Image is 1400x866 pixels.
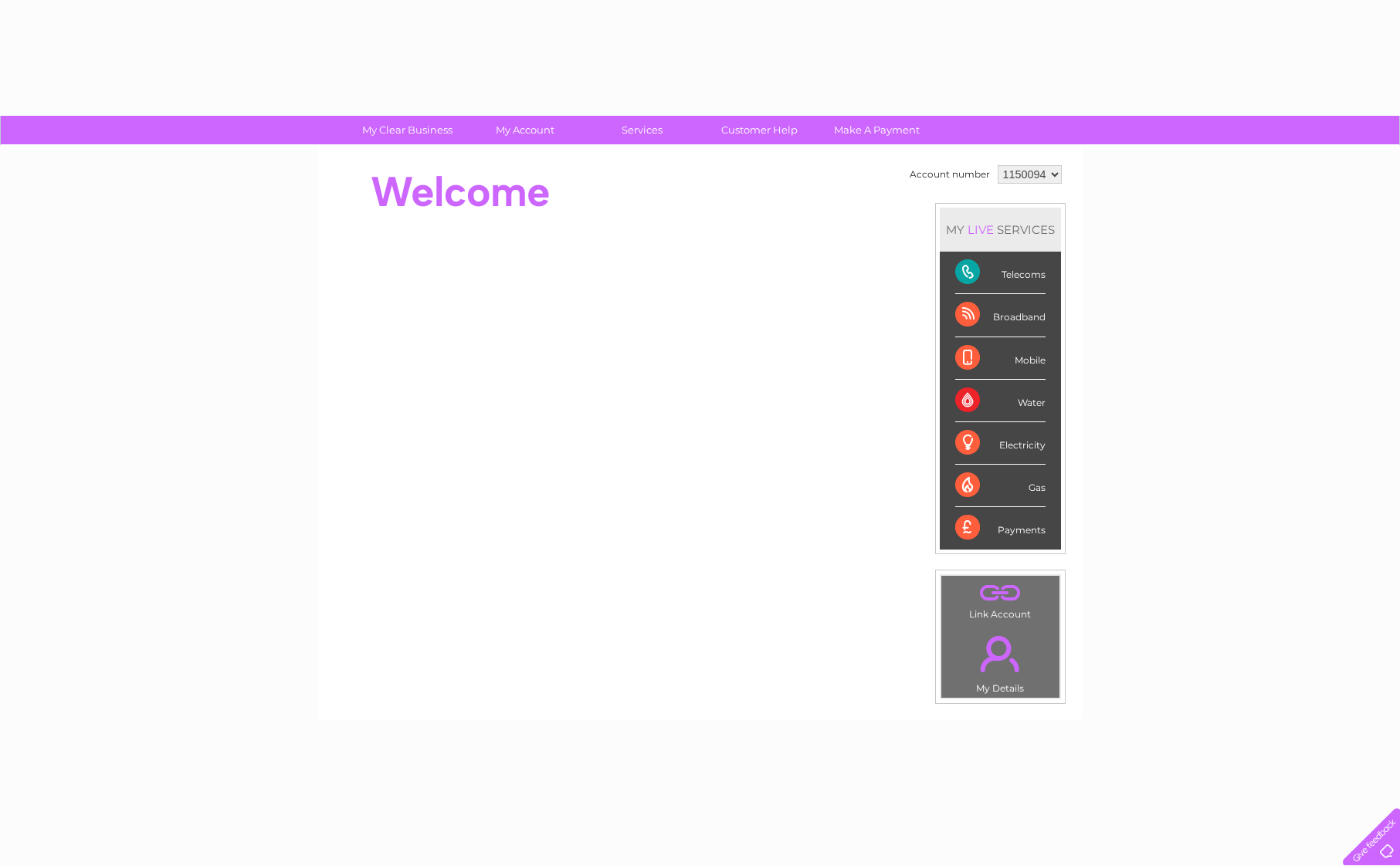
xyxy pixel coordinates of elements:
[955,422,1046,465] div: Electricity
[941,575,1060,624] td: Link Account
[955,380,1046,422] div: Water
[344,116,471,144] a: My Clear Business
[955,252,1046,294] div: Telecoms
[906,161,994,188] td: Account number
[955,294,1046,337] div: Broadband
[955,337,1046,380] div: Mobile
[941,623,1060,699] td: My Details
[461,116,588,144] a: My Account
[955,507,1046,549] div: Payments
[813,116,941,144] a: Make A Payment
[696,116,823,144] a: Customer Help
[945,627,1056,681] a: .
[578,116,706,144] a: Services
[945,580,1056,607] a: .
[955,465,1046,507] div: Gas
[940,208,1061,252] div: MY SERVICES
[964,222,997,237] div: LIVE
